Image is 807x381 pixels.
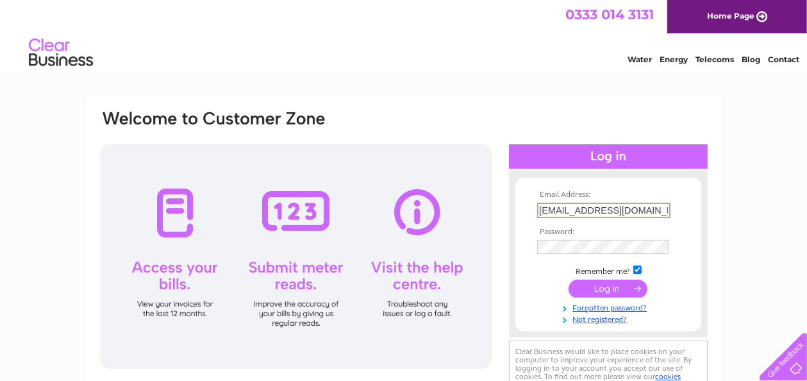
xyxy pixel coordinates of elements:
img: logo.png [28,33,94,72]
a: 0333 014 3131 [565,6,654,22]
th: Password: [534,228,683,237]
a: Energy [660,55,688,64]
div: Clear Business is a trading name of Verastar Limited (registered in [GEOGRAPHIC_DATA] No. 3667643... [101,7,707,62]
a: Not registered? [537,312,683,325]
input: Submit [569,280,647,298]
a: Blog [742,55,760,64]
a: Water [628,55,652,64]
a: Contact [768,55,799,64]
a: Forgotten password? [537,301,683,313]
td: Remember me? [534,264,683,276]
a: Telecoms [695,55,734,64]
th: Email Address: [534,190,683,199]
